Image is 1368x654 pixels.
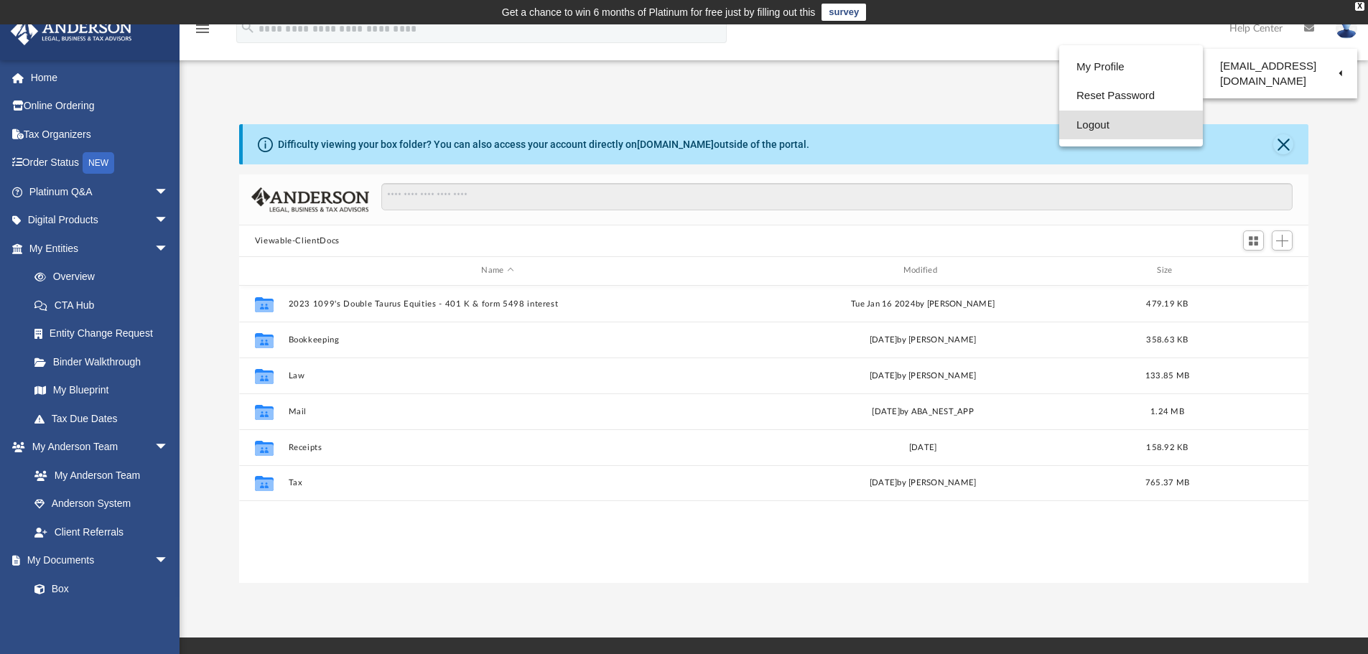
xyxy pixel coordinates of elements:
a: Box [20,574,176,603]
span: 1.24 MB [1150,407,1184,415]
a: Binder Walkthrough [20,347,190,376]
div: close [1355,2,1364,11]
button: 2023 1099's Double Taurus Equities - 401 K & form 5498 interest [288,299,707,309]
a: Overview [20,263,190,291]
span: 133.85 MB [1145,371,1189,379]
span: arrow_drop_down [154,234,183,263]
span: 358.63 KB [1146,335,1188,343]
div: [DATE] by [PERSON_NAME] [713,477,1132,490]
span: arrow_drop_down [154,206,183,235]
span: arrow_drop_down [154,546,183,576]
span: 479.19 KB [1146,299,1188,307]
div: [DATE] [713,441,1132,454]
a: My Anderson Team [20,461,176,490]
div: id [1202,264,1303,277]
span: 765.37 MB [1145,479,1189,487]
div: Size [1138,264,1196,277]
a: My Documentsarrow_drop_down [10,546,183,575]
a: Platinum Q&Aarrow_drop_down [10,177,190,206]
a: Order StatusNEW [10,149,190,178]
a: My Profile [1059,52,1203,82]
a: [DOMAIN_NAME] [637,139,714,150]
a: Reset Password [1059,81,1203,111]
i: menu [194,20,211,37]
input: Search files and folders [381,183,1293,210]
a: My Anderson Teamarrow_drop_down [10,433,183,462]
span: 158.92 KB [1146,443,1188,451]
div: Difficulty viewing your box folder? You can also access your account directly on outside of the p... [278,137,809,152]
div: Modified [713,264,1132,277]
a: Logout [1059,111,1203,140]
a: Tax Due Dates [20,404,190,433]
button: Add [1272,230,1293,251]
img: User Pic [1336,18,1357,39]
button: Bookkeeping [288,335,707,345]
div: Get a chance to win 6 months of Platinum for free just by filling out this [502,4,816,21]
a: Entity Change Request [20,319,190,348]
span: arrow_drop_down [154,433,183,462]
button: Receipts [288,443,707,452]
a: Client Referrals [20,518,183,546]
div: [DATE] by [PERSON_NAME] [713,369,1132,382]
a: [EMAIL_ADDRESS][DOMAIN_NAME] [1203,52,1357,95]
a: CTA Hub [20,291,190,319]
a: Home [10,63,190,92]
div: grid [239,286,1309,583]
a: menu [194,27,211,37]
button: Switch to Grid View [1243,230,1265,251]
a: survey [822,4,866,21]
div: Name [287,264,707,277]
button: Close [1273,134,1293,154]
button: Mail [288,407,707,416]
a: Online Ordering [10,92,190,121]
button: Tax [288,478,707,487]
div: [DATE] by [PERSON_NAME] [713,333,1132,346]
button: Viewable-ClientDocs [255,235,340,248]
a: Meeting Minutes [20,603,183,632]
a: Tax Organizers [10,120,190,149]
div: id [246,264,281,277]
a: Anderson System [20,490,183,518]
button: Law [288,371,707,380]
div: [DATE] by ABA_NEST_APP [713,405,1132,418]
div: NEW [83,152,114,174]
a: My Blueprint [20,376,183,405]
a: Digital Productsarrow_drop_down [10,206,190,235]
span: arrow_drop_down [154,177,183,207]
img: Anderson Advisors Platinum Portal [6,17,136,45]
a: My Entitiesarrow_drop_down [10,234,190,263]
i: search [240,19,256,35]
div: Tue Jan 16 2024 by [PERSON_NAME] [713,297,1132,310]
